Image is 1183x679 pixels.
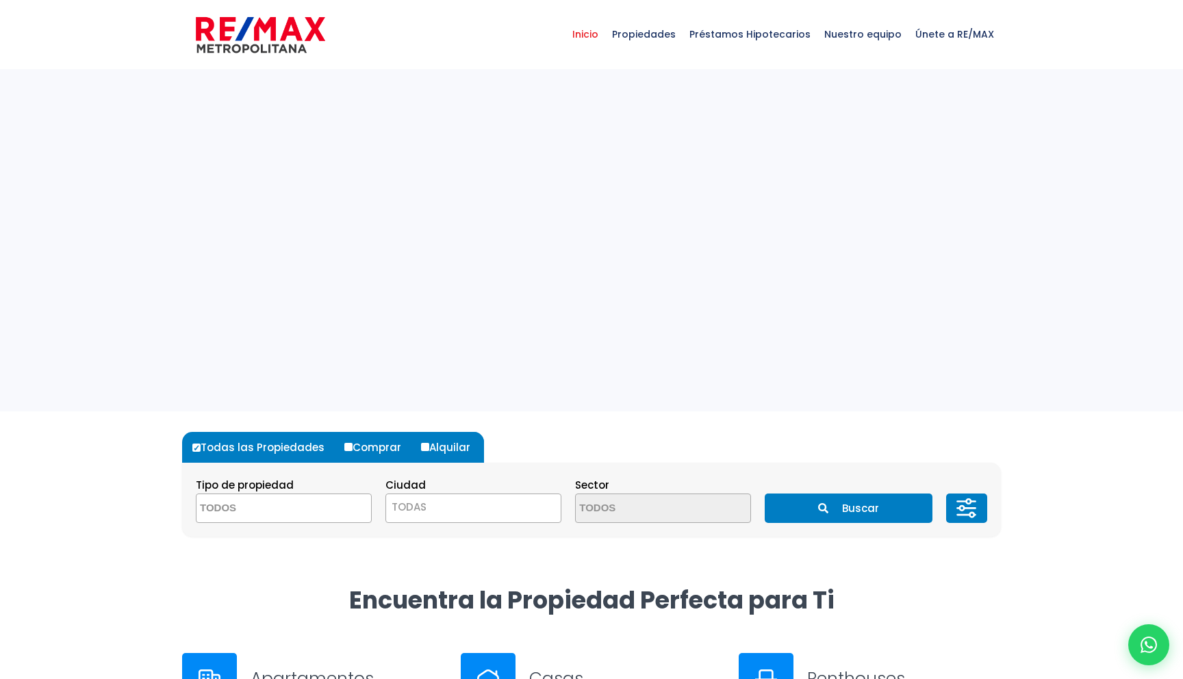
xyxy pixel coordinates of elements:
[392,500,427,514] span: TODAS
[192,444,201,452] input: Todas las Propiedades
[683,14,817,55] span: Préstamos Hipotecarios
[349,583,835,617] strong: Encuentra la Propiedad Perfecta para Ti
[196,14,325,55] img: remax-metropolitana-logo
[385,494,561,523] span: TODAS
[765,494,932,523] button: Buscar
[386,498,561,517] span: TODAS
[344,443,353,451] input: Comprar
[196,478,294,492] span: Tipo de propiedad
[817,14,908,55] span: Nuestro equipo
[341,432,415,463] label: Comprar
[565,14,605,55] span: Inicio
[189,432,338,463] label: Todas las Propiedades
[908,14,1001,55] span: Únete a RE/MAX
[421,443,429,451] input: Alquilar
[418,432,484,463] label: Alquilar
[196,494,329,524] textarea: Search
[605,14,683,55] span: Propiedades
[576,494,709,524] textarea: Search
[575,478,609,492] span: Sector
[385,478,426,492] span: Ciudad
